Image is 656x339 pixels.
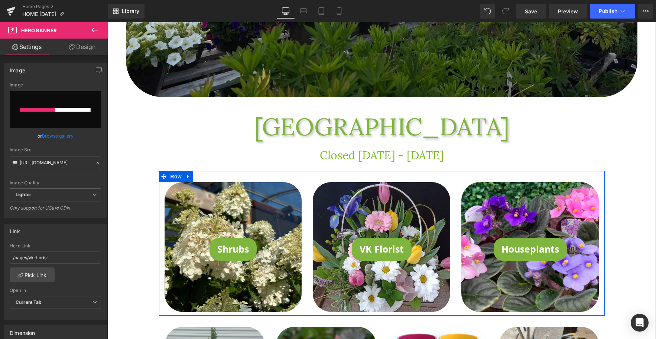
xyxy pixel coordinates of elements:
[102,215,149,238] a: Shrubs
[394,220,452,233] span: Houseplants
[498,4,513,19] button: Redo
[599,8,617,14] span: Publish
[10,267,55,282] a: Pick Link
[10,288,101,293] div: Open In
[295,4,312,19] a: Laptop
[76,149,86,160] a: Expand / Collapse
[10,180,101,185] div: Image Quality
[10,205,101,216] div: Only support for UCare CDN
[22,4,108,10] a: Home Pages
[10,156,101,169] input: Link
[312,4,330,19] a: Tablet
[277,4,295,19] a: Desktop
[525,7,537,15] span: Save
[480,4,495,19] button: Undo
[549,4,587,19] a: Preview
[631,314,649,332] div: Open Intercom Messenger
[122,8,139,14] span: Library
[16,192,31,197] b: Lighter
[55,39,109,55] a: Design
[10,224,20,234] div: Link
[244,215,304,238] a: VK Florist
[590,4,635,19] button: Publish
[10,63,25,73] div: Image
[10,147,101,152] div: Image Src
[42,129,74,142] a: Browse gallery
[10,326,35,336] div: Dimension
[558,7,578,15] span: Preview
[386,215,459,238] a: Houseplants
[10,243,101,249] div: Hero Link
[252,220,296,233] span: VK Florist
[108,4,144,19] a: New Library
[16,299,42,305] b: Current Tab
[21,27,57,33] span: Hero Banner
[10,82,101,88] div: Image
[10,132,101,140] div: or
[10,251,101,264] input: https://your-shop.myshopify.com
[110,220,142,233] span: Shrubs
[22,11,56,17] span: HOME [DATE]
[638,4,653,19] button: More
[330,4,348,19] a: Mobile
[61,149,76,160] span: Row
